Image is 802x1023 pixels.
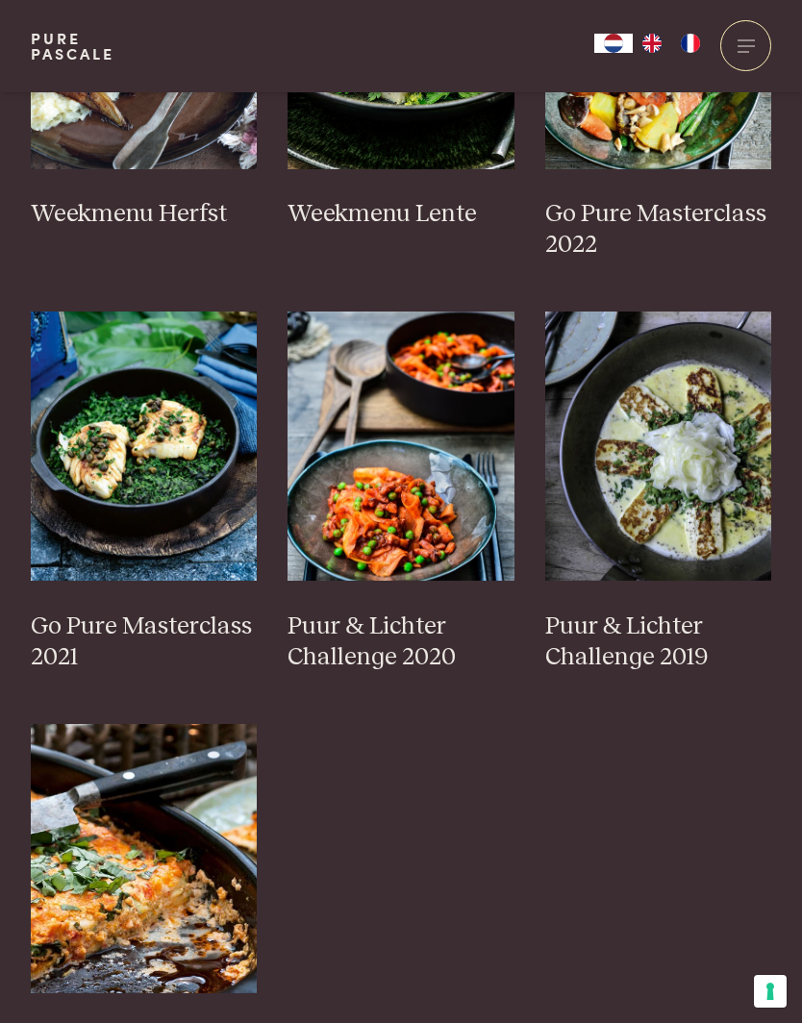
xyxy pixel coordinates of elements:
[545,312,772,581] img: Puur &#038; Lichter Challenge 2019
[288,312,514,673] a: Puur &#038; Lichter Challenge 2020 Puur & Lichter Challenge 2020
[288,312,514,581] img: Puur &#038; Lichter Challenge 2020
[31,611,258,673] h3: Go Pure Masterclass 2021
[288,199,514,230] h3: Weekmenu Lente
[31,312,258,673] a: Go Pure Masterclass 2021 Go Pure Masterclass 2021
[594,34,633,53] a: NL
[31,31,114,62] a: PurePascale
[545,199,772,261] h3: Go Pure Masterclass 2022
[31,199,258,230] h3: Weekmenu Herfst
[594,34,633,53] div: Language
[671,34,710,53] a: FR
[633,34,671,53] a: EN
[754,975,787,1008] button: Uw voorkeuren voor toestemming voor trackingtechnologieën
[545,611,772,673] h3: Puur & Lichter Challenge 2019
[594,34,710,53] aside: Language selected: Nederlands
[545,312,772,673] a: Puur &#038; Lichter Challenge 2019 Puur & Lichter Challenge 2019
[633,34,710,53] ul: Language list
[288,611,514,673] h3: Puur & Lichter Challenge 2020
[31,312,258,581] img: Go Pure Masterclass 2021
[31,724,258,993] img: Puur &#038; Lichter Challenge 2018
